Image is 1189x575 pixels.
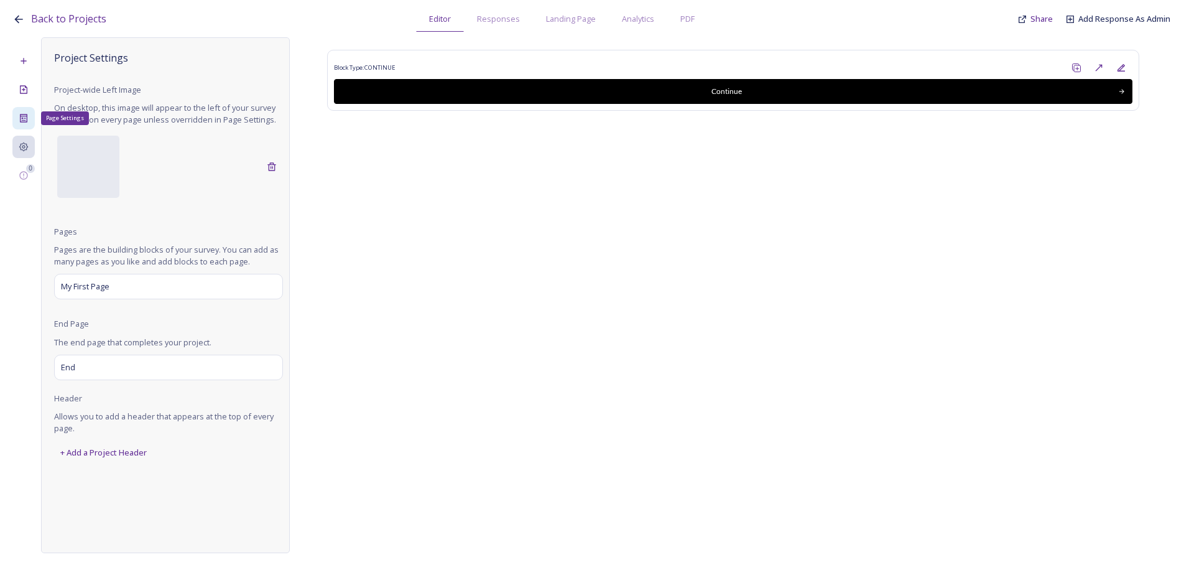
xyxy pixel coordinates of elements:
[341,86,1112,97] div: Continue
[26,164,35,173] div: 0
[622,13,654,25] span: Analytics
[1078,13,1170,25] a: Add Response As Admin
[54,84,141,96] span: Project-wide Left Image
[546,13,596,25] span: Landing Page
[477,13,520,25] span: Responses
[1078,13,1170,24] span: Add Response As Admin
[61,281,109,292] span: My First Page
[31,12,106,26] span: Back to Projects
[54,411,283,434] span: Allows you to add a header that appears at the top of every page.
[54,244,283,268] span: Pages are the building blocks of your survey. You can add as many pages as you like and add block...
[54,226,77,238] span: Pages
[41,111,89,125] div: Page Settings
[680,13,695,25] span: PDF
[54,50,283,65] span: Project Settings
[54,102,283,126] span: On desktop, this image will appear to the left of your survey contents on every page unless overr...
[334,63,396,72] span: Block Type: CONTINUE
[31,11,106,27] a: Back to Projects
[54,337,283,348] span: The end page that completes your project.
[61,362,75,373] span: End
[54,318,89,330] span: End Page
[54,441,153,465] div: + Add a Project Header
[54,393,82,404] span: Header
[1030,13,1053,24] span: Share
[334,79,1132,104] button: Continue
[429,13,451,25] span: Editor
